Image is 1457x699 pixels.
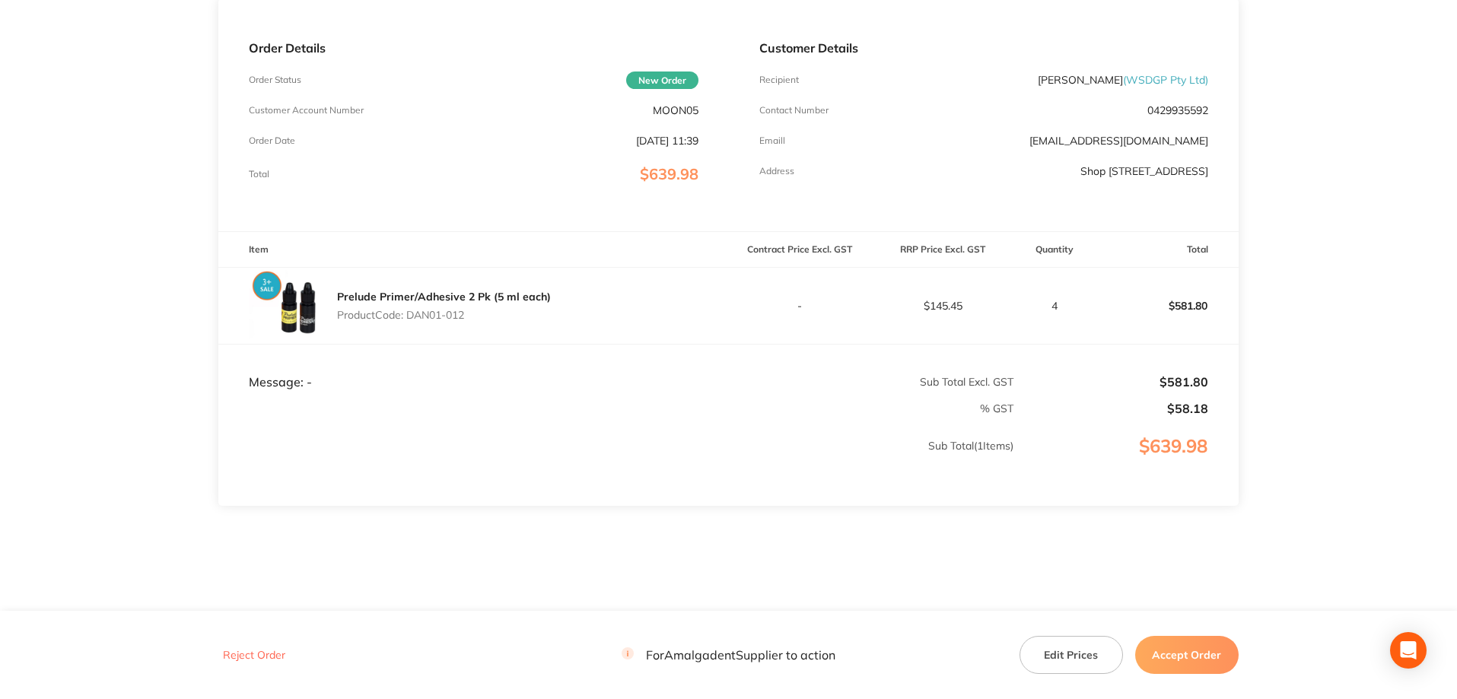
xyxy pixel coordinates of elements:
button: Reject Order [218,649,290,662]
p: Product Code: DAN01-012 [337,309,551,321]
p: MOON05 [653,104,698,116]
div: Open Intercom Messenger [1390,632,1427,669]
p: Recipient [759,75,799,85]
span: $639.98 [640,164,698,183]
th: RRP Price Excl. GST [871,232,1014,268]
p: 4 [1015,300,1095,312]
p: Emaill [759,135,785,146]
th: Contract Price Excl. GST [729,232,872,268]
p: Customer Account Number [249,105,364,116]
span: New Order [626,71,698,89]
p: Total [249,169,269,180]
p: Address [759,166,794,176]
img: dTdpamVqOA [249,268,325,344]
p: Sub Total ( 1 Items) [219,440,1013,482]
p: $639.98 [1015,436,1238,488]
a: [EMAIL_ADDRESS][DOMAIN_NAME] [1029,134,1208,148]
p: - [730,300,871,312]
p: % GST [219,402,1013,415]
th: Total [1096,232,1239,268]
p: $145.45 [872,300,1013,312]
td: Message: - [218,344,728,389]
p: $58.18 [1015,402,1208,415]
span: ( WSDGP Pty Ltd ) [1123,73,1208,87]
p: Order Date [249,135,295,146]
p: $581.80 [1015,375,1208,389]
p: $581.80 [1096,288,1238,324]
button: Accept Order [1135,636,1239,674]
p: [PERSON_NAME] [1038,74,1208,86]
p: For Amalgadent Supplier to action [622,648,835,662]
p: Contact Number [759,105,829,116]
p: Shop [STREET_ADDRESS] [1080,165,1208,177]
th: Quantity [1014,232,1096,268]
p: [DATE] 11:39 [636,135,698,147]
p: Order Status [249,75,301,85]
p: 0429935592 [1147,104,1208,116]
p: Customer Details [759,41,1208,55]
th: Item [218,232,728,268]
a: Prelude Primer/Adhesive 2 Pk (5 ml each) [337,290,551,303]
button: Edit Prices [1020,636,1123,674]
p: Sub Total Excl. GST [730,376,1013,388]
p: Order Details [249,41,698,55]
